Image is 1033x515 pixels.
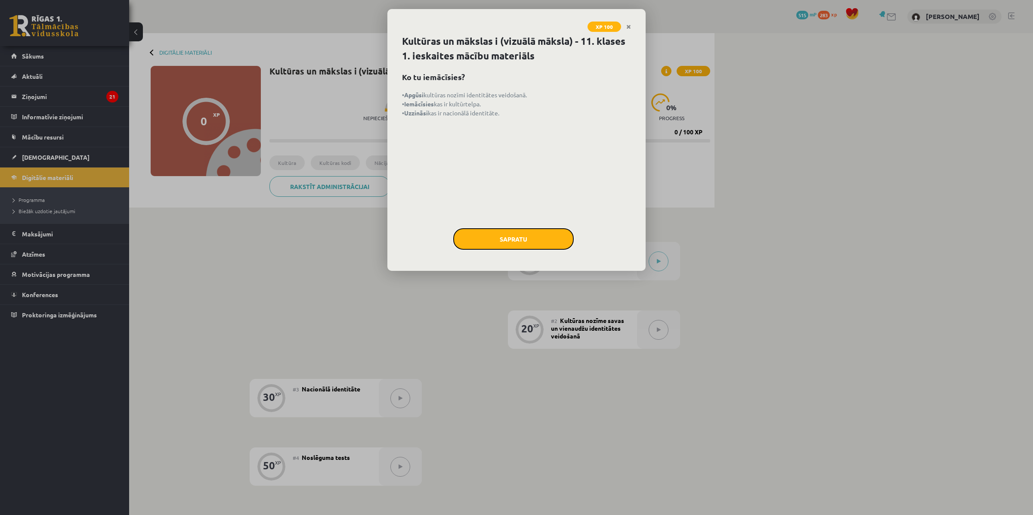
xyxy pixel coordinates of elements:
[588,22,621,32] span: XP 100
[402,34,631,63] h1: Kultūras un mākslas i (vizuālā māksla) - 11. klases 1. ieskaites mācību materiāls
[402,90,631,118] p: • kultūras nozīmi identitātes veidošanā. • kas ir kultūrtelpa. • kas ir nacionālā identitāte.
[402,71,631,83] h2: Ko tu iemācīsies?
[453,228,574,250] button: Sapratu
[404,91,424,99] strong: Apgūsi
[404,100,434,108] strong: Iemācīsies
[404,109,428,117] strong: Uzzināsi
[621,19,636,35] a: Close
